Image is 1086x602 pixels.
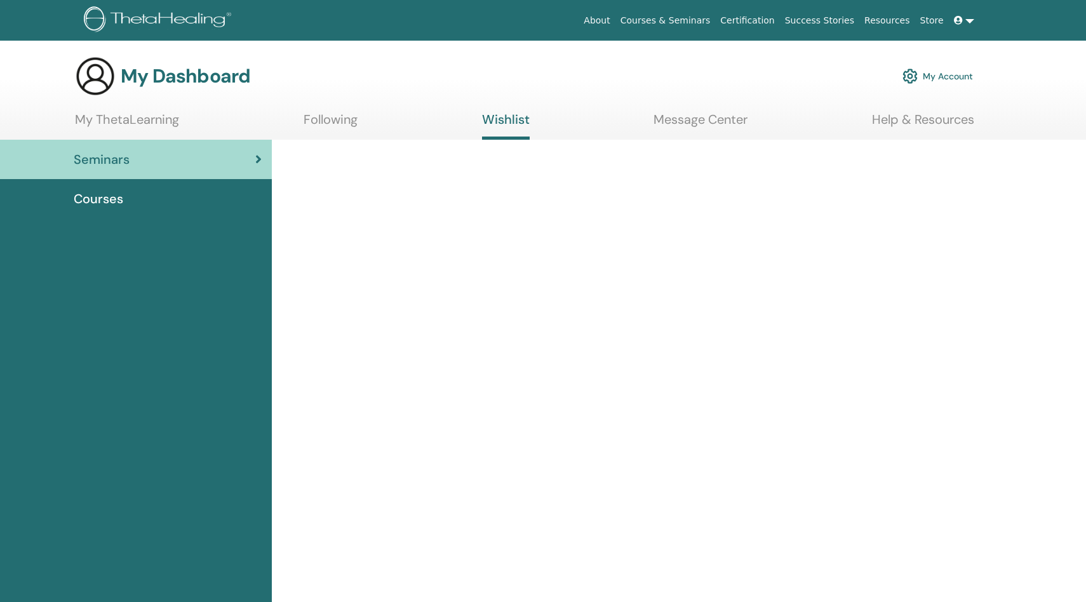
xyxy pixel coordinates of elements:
[74,189,123,208] span: Courses
[615,9,716,32] a: Courses & Seminars
[84,6,236,35] img: logo.png
[872,112,974,137] a: Help & Resources
[780,9,859,32] a: Success Stories
[902,65,918,87] img: cog.svg
[715,9,779,32] a: Certification
[121,65,250,88] h3: My Dashboard
[654,112,747,137] a: Message Center
[859,9,915,32] a: Resources
[482,112,530,140] a: Wishlist
[304,112,358,137] a: Following
[75,56,116,97] img: generic-user-icon.jpg
[915,9,949,32] a: Store
[579,9,615,32] a: About
[902,62,973,90] a: My Account
[74,150,130,169] span: Seminars
[75,112,179,137] a: My ThetaLearning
